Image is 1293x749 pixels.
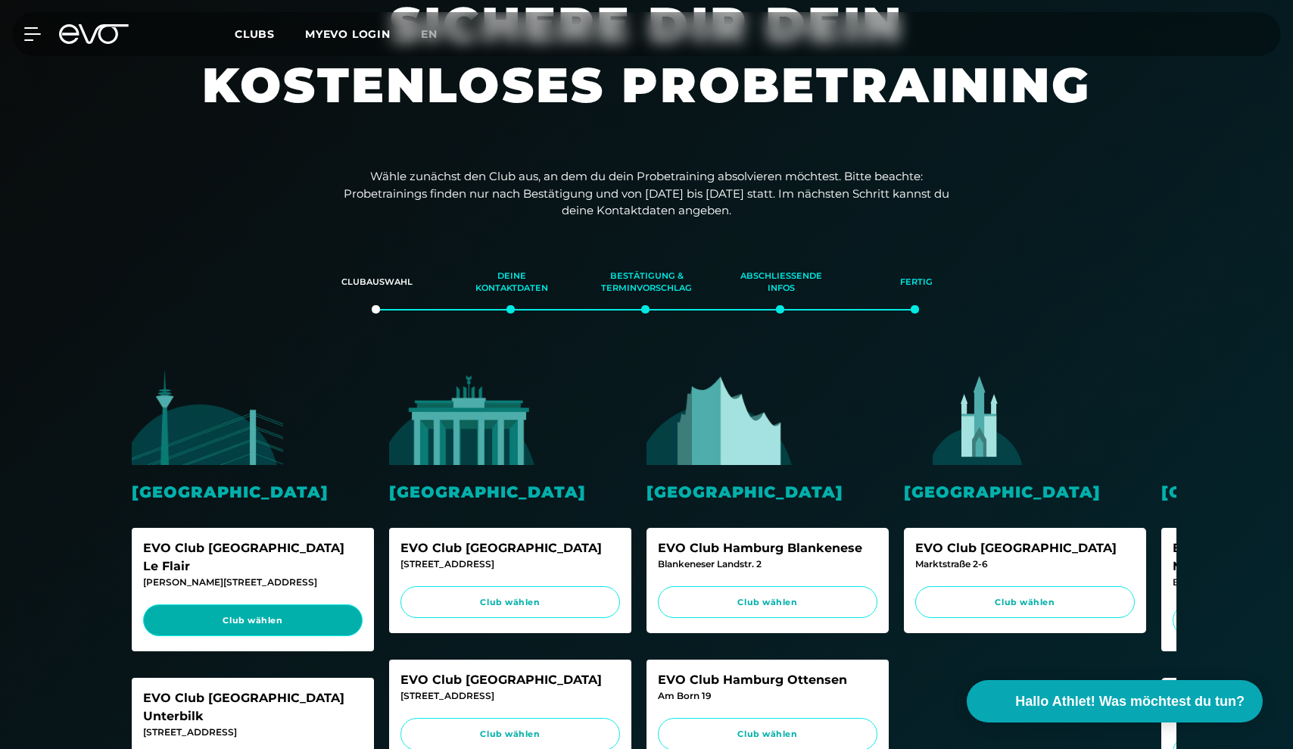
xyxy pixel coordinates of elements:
a: Club wählen [143,604,363,637]
button: Hallo Athlet! Was möchtest du tun? [967,680,1263,722]
a: Clubs [235,27,305,41]
a: Club wählen [658,586,877,619]
div: EVO Club Hamburg Blankenese [658,539,877,557]
span: Clubs [235,27,275,41]
div: EVO Club [GEOGRAPHIC_DATA] [400,671,620,689]
img: evofitness [904,370,1055,465]
div: EVO Club Hamburg Ottensen [658,671,877,689]
div: Blankeneser Landstr. 2 [658,557,877,571]
div: Fertig [868,262,964,303]
span: Club wählen [672,596,863,609]
span: Club wählen [415,596,606,609]
div: EVO Club [GEOGRAPHIC_DATA] Unterbilk [143,689,363,726]
span: en [421,27,438,41]
div: Deine Kontaktdaten [463,262,560,303]
a: en [421,26,456,43]
a: Club wählen [915,586,1135,619]
span: Club wählen [930,596,1120,609]
span: Hallo Athlet! Was möchtest du tun? [1015,691,1245,712]
img: evofitness [132,370,283,465]
a: Club wählen [400,586,620,619]
div: Clubauswahl [329,262,425,303]
div: Am Born 19 [658,689,877,703]
img: evofitness [389,370,541,465]
p: Wähle zunächst den Club aus, an dem du dein Probetraining absolvieren möchtest. Bitte beachte: Pr... [344,168,949,220]
div: EVO Club [GEOGRAPHIC_DATA] Le Flair [143,539,363,576]
div: [STREET_ADDRESS] [400,557,620,571]
div: [GEOGRAPHIC_DATA] [646,480,889,504]
span: Club wählen [157,614,348,627]
div: [GEOGRAPHIC_DATA] [132,480,374,504]
div: [GEOGRAPHIC_DATA] [389,480,631,504]
div: [PERSON_NAME][STREET_ADDRESS] [143,576,363,589]
div: Bestätigung & Terminvorschlag [598,262,695,303]
img: evofitness [646,370,798,465]
div: [STREET_ADDRESS] [400,689,620,703]
div: EVO Club [GEOGRAPHIC_DATA] [400,539,620,557]
span: Club wählen [415,728,606,741]
div: EVO Club [GEOGRAPHIC_DATA] [915,539,1135,557]
div: Marktstraße 2-6 [915,557,1135,571]
span: Club wählen [672,728,863,741]
div: [STREET_ADDRESS] [143,726,363,739]
a: MYEVO LOGIN [305,27,391,41]
div: Abschließende Infos [733,262,830,303]
div: [GEOGRAPHIC_DATA] [904,480,1146,504]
